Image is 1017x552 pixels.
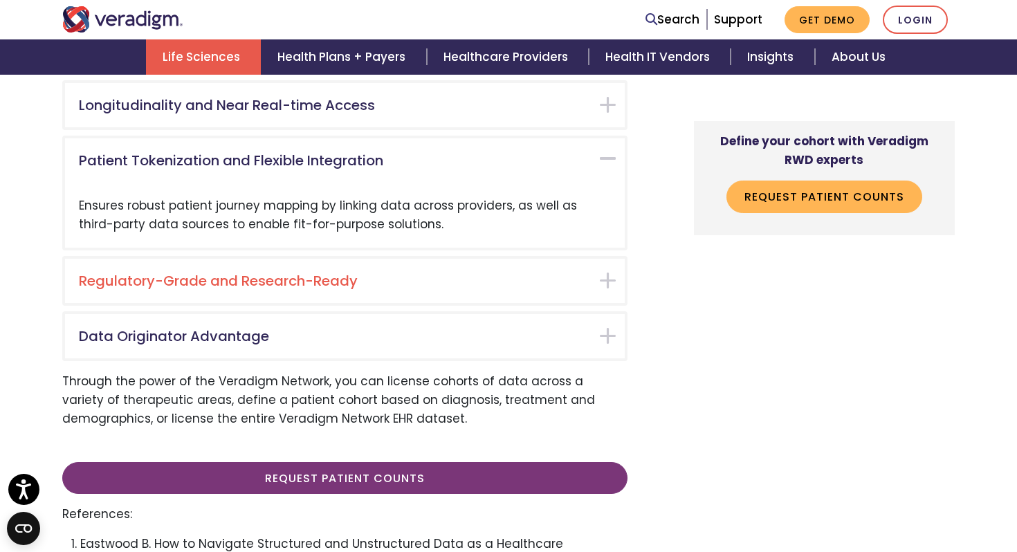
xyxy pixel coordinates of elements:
div: Ensures robust patient journey mapping by linking data across providers, as well as third-party d... [65,183,625,248]
a: Request Patient Counts [62,462,627,494]
a: Insights [731,39,814,75]
a: About Us [815,39,902,75]
img: Veradigm logo [62,6,183,33]
p: Through the power of the Veradigm Network, you can license cohorts of data across a variety of th... [62,372,627,429]
a: Life Sciences [146,39,261,75]
iframe: Drift Chat Widget [751,466,1000,535]
a: Support [714,11,762,28]
h5: Regulatory-Grade and Research-Ready [79,273,590,289]
a: Health Plans + Payers [261,39,426,75]
a: Get Demo [785,6,870,33]
a: Health IT Vendors [589,39,731,75]
h5: Data Originator Advantage [79,328,590,344]
h5: Patient Tokenization and Flexible Integration [79,152,590,169]
h5: Longitudinality and Near Real-time Access [79,97,590,113]
p: References: [62,505,627,524]
a: Request Patient Counts [726,181,922,212]
a: Healthcare Providers [427,39,589,75]
a: Search [645,10,699,29]
strong: Define your cohort with Veradigm RWD experts [720,133,928,168]
a: Login [883,6,948,34]
button: Open CMP widget [7,512,40,545]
